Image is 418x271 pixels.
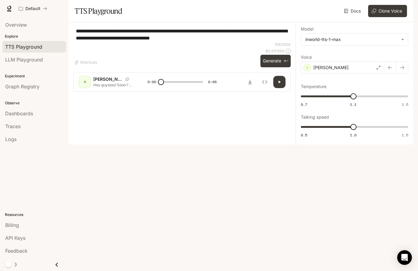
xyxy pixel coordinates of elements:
[305,36,398,43] div: inworld-tts-1-max
[259,76,271,88] button: Inspect
[313,65,349,71] p: [PERSON_NAME]
[368,5,407,17] button: Clone Voice
[244,76,256,88] button: Download audio
[266,48,285,54] p: $ 0.001550
[402,132,408,138] span: 1.5
[147,79,156,85] span: 0:00
[75,5,122,17] h1: TTS Playground
[350,102,356,107] span: 1.1
[93,76,123,82] p: [PERSON_NAME]
[301,27,313,31] p: Model
[301,84,327,89] p: Temperature
[301,102,307,107] span: 0.7
[343,5,363,17] a: Docs
[80,77,90,87] div: A
[402,102,408,107] span: 1.5
[301,34,408,45] div: inworld-tts-1-max
[275,42,291,47] p: 155 / 1000
[301,132,307,138] span: 0.5
[208,79,217,85] span: 0:06
[25,6,40,11] p: Default
[284,59,288,63] p: ⌘⏎
[301,55,312,59] p: Voice
[301,115,329,119] p: Talking speed
[260,55,291,67] button: Generate⌘⏎
[123,77,132,81] button: Copy Voice ID
[73,58,99,67] button: Shortcuts
[350,132,356,138] span: 1.0
[397,250,412,265] div: Open Intercom Messenger
[16,2,50,15] button: All workspaces
[93,82,133,87] p: Hey guyssss! Sooo I’m not really technically a new evade creator but.. hear me out. A secret acco...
